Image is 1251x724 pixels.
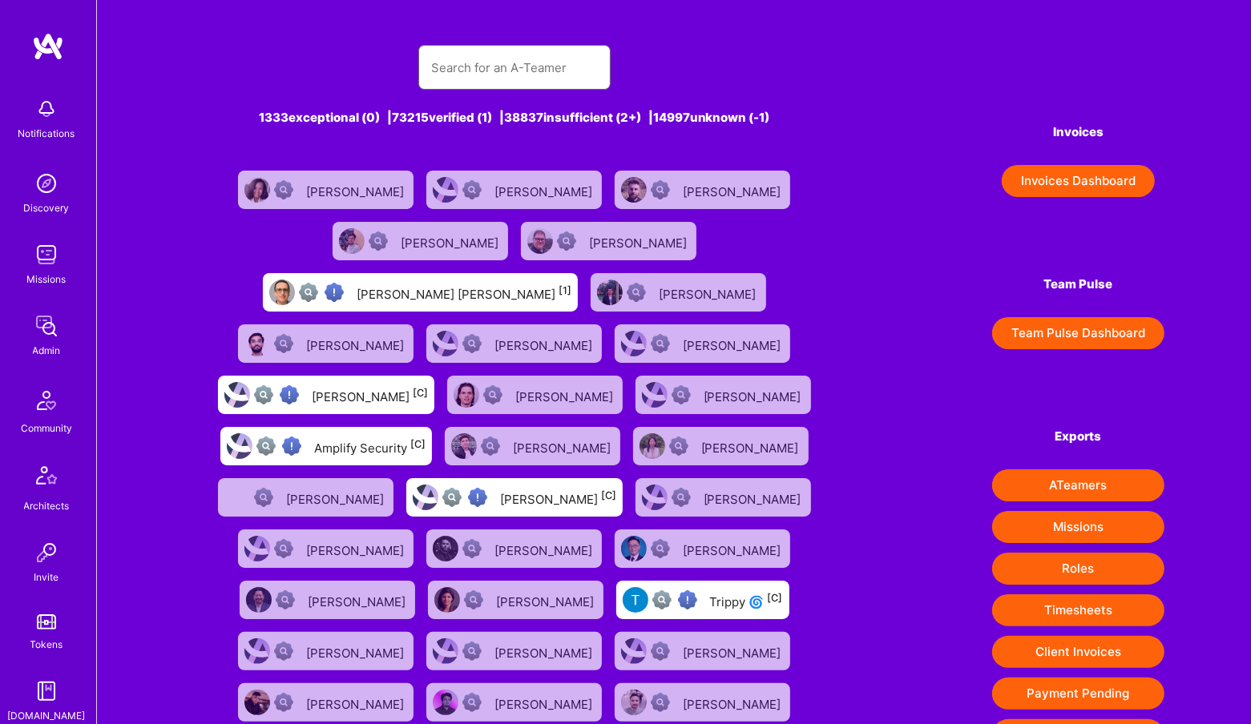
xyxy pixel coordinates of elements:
img: Not fully vetted [254,385,273,404]
div: Admin [33,342,61,359]
a: User AvatarNot Scrubbed[PERSON_NAME] [420,164,608,215]
button: Team Pulse Dashboard [992,317,1164,349]
div: [PERSON_NAME] [683,692,784,713]
div: [PERSON_NAME] [683,179,784,200]
img: User Avatar [433,331,458,356]
img: User Avatar [434,587,460,613]
img: User Avatar [224,485,250,510]
h4: Team Pulse [992,277,1164,292]
img: User Avatar [621,638,647,664]
a: User AvatarNot Scrubbed[PERSON_NAME] [420,523,608,574]
img: Not Scrubbed [672,488,691,507]
img: User Avatar [339,228,365,254]
sup: [C] [768,592,783,604]
img: Not Scrubbed [483,385,502,404]
img: Not Scrubbed [274,180,293,199]
img: User Avatar [244,331,270,356]
a: User AvatarNot Scrubbed[PERSON_NAME] [608,164,797,215]
img: Invite [30,537,63,569]
img: User Avatar [642,382,668,408]
a: User AvatarNot Scrubbed[PERSON_NAME] [232,164,420,215]
img: Not fully vetted [299,283,318,302]
a: User AvatarNot fully vettedHigh Potential User[PERSON_NAME] [PERSON_NAME][1] [256,267,584,318]
div: Invite [34,569,59,585]
img: admin teamwork [30,310,63,342]
a: User AvatarNot Scrubbed[PERSON_NAME] [233,574,422,625]
h4: Invoices [992,125,1164,139]
img: Not Scrubbed [557,231,576,251]
div: [PERSON_NAME] [659,282,760,303]
h4: Exports [992,429,1164,444]
a: User AvatarNot Scrubbed[PERSON_NAME] [326,215,515,267]
a: User AvatarNot Scrubbed[PERSON_NAME] [420,318,608,369]
img: logo [32,32,64,61]
div: [PERSON_NAME] [306,538,407,559]
img: Not Scrubbed [274,642,293,661]
img: Architects [27,459,66,497]
a: User AvatarNot Scrubbed[PERSON_NAME] [438,420,627,472]
div: [PERSON_NAME] [704,487,805,508]
img: Not Scrubbed [669,436,688,456]
img: User Avatar [642,485,668,510]
img: Not Scrubbed [254,488,273,507]
img: Not Scrubbed [462,334,482,353]
sup: [C] [413,387,428,399]
a: User AvatarNot fully vettedHigh Potential UserTrippy 🌀[C] [610,574,796,625]
a: User AvatarNot Scrubbed[PERSON_NAME] [608,523,797,574]
img: User Avatar [244,690,270,715]
button: Timesheets [992,594,1164,626]
div: [PERSON_NAME] [589,231,690,251]
sup: [C] [410,438,426,450]
img: High Potential User [282,436,301,456]
a: User AvatarNot Scrubbed[PERSON_NAME] [212,472,400,523]
img: User Avatar [621,690,647,715]
img: User Avatar [227,433,252,459]
a: User AvatarNot Scrubbed[PERSON_NAME] [232,318,420,369]
a: User AvatarNot Scrubbed[PERSON_NAME] [420,625,608,677]
div: [PERSON_NAME] [701,436,802,457]
input: Search for an A-Teamer [431,47,598,88]
div: [PERSON_NAME] [494,692,595,713]
img: User Avatar [451,433,477,459]
img: guide book [30,675,63,707]
div: [PERSON_NAME] [306,333,407,354]
div: [PERSON_NAME] [306,641,407,662]
a: User AvatarNot Scrubbed[PERSON_NAME] [232,523,420,574]
button: Payment Pending [992,678,1164,710]
div: Discovery [24,199,70,216]
div: [PERSON_NAME] [306,179,407,200]
img: User Avatar [413,485,438,510]
button: Missions [992,511,1164,543]
div: [PERSON_NAME] [401,231,502,251]
div: Community [21,420,72,436]
img: User Avatar [244,536,270,561]
img: Not Scrubbed [651,642,670,661]
button: Invoices Dashboard [1002,165,1155,197]
div: Missions [27,271,67,288]
a: User AvatarNot Scrubbed[PERSON_NAME] [629,369,817,420]
img: User Avatar [640,433,665,459]
a: User AvatarNot Scrubbed[PERSON_NAME] [608,625,797,677]
img: User Avatar [244,177,270,203]
div: [PERSON_NAME] [494,179,595,200]
div: [PERSON_NAME] [496,589,597,610]
div: [PERSON_NAME] [513,436,614,457]
img: Not Scrubbed [627,283,646,302]
img: User Avatar [433,638,458,664]
a: User AvatarNot fully vettedHigh Potential User[PERSON_NAME][C] [400,472,629,523]
a: User AvatarNot Scrubbed[PERSON_NAME] [422,574,610,625]
img: Not Scrubbed [462,180,482,199]
img: Not Scrubbed [651,693,670,712]
img: User Avatar [269,280,295,305]
img: Community [27,381,66,420]
div: [PERSON_NAME] [683,641,784,662]
div: Notifications [18,125,75,142]
div: [PERSON_NAME] [494,333,595,354]
img: Not Scrubbed [462,693,482,712]
img: User Avatar [246,587,272,613]
img: Not fully vetted [652,590,672,609]
img: Not fully vetted [256,436,276,456]
img: User Avatar [433,536,458,561]
a: User AvatarNot Scrubbed[PERSON_NAME] [627,420,815,472]
img: User Avatar [454,382,479,408]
